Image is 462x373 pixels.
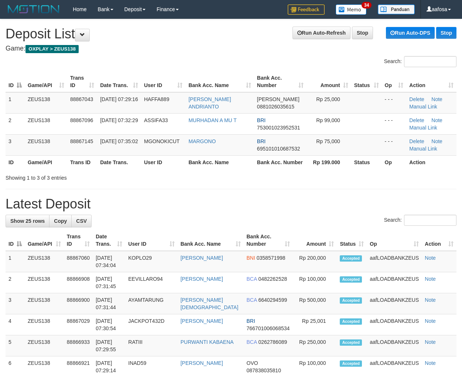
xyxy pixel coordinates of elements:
a: Note [425,276,436,282]
a: Manual Link [409,125,437,131]
h4: Game: [6,45,456,52]
a: PURWANTI KABAENA [181,339,234,345]
td: Rp 25,001 [293,314,337,335]
a: Manual Link [409,146,437,152]
span: CSV [76,218,87,224]
span: Copy [54,218,67,224]
th: Trans ID: activate to sort column ascending [64,230,93,251]
a: Stop [436,27,456,39]
th: Status: activate to sort column ascending [337,230,367,251]
th: ID: activate to sort column descending [6,71,25,92]
th: Bank Acc. Name: activate to sort column ascending [185,71,254,92]
span: Show 25 rows [10,218,45,224]
a: Delete [409,138,424,144]
span: 88867145 [70,138,93,144]
th: Date Trans. [97,155,141,169]
td: AYAMTARUNG [125,293,177,314]
td: [DATE] 07:34:04 [93,251,125,272]
span: Accepted [340,318,362,325]
span: ASSIFA33 [144,117,168,123]
th: Op [382,155,407,169]
div: Showing 1 to 3 of 3 entries [6,171,187,182]
span: 34 [362,2,372,8]
a: Note [425,297,436,303]
th: Amount: activate to sort column ascending [307,71,351,92]
td: aafLOADBANKZEUS [367,335,422,356]
td: 5 [6,335,25,356]
td: 3 [6,293,25,314]
td: JACKPOT432D [125,314,177,335]
td: - - - [382,134,407,155]
a: Manual Link [409,104,437,110]
span: OVO [247,360,258,366]
th: Game/API [25,155,67,169]
span: Accepted [340,276,362,283]
td: RATIII [125,335,177,356]
th: Op: activate to sort column ascending [382,71,407,92]
span: BRI [257,138,266,144]
td: 1 [6,251,25,272]
a: Show 25 rows [6,215,49,227]
th: Bank Acc. Number: activate to sort column ascending [254,71,307,92]
td: Rp 500,000 [293,293,337,314]
span: BNI [247,255,255,261]
span: [DATE] 07:35:02 [100,138,138,144]
td: 1 [6,92,25,114]
a: Note [431,96,442,102]
span: [DATE] 07:32:29 [100,117,138,123]
img: Feedback.jpg [288,4,325,15]
span: 88867043 [70,96,93,102]
h1: Latest Deposit [6,197,456,211]
th: Action: activate to sort column ascending [422,230,456,251]
span: [DATE] 07:29:16 [100,96,138,102]
span: Accepted [340,255,362,262]
th: Action: activate to sort column ascending [406,71,456,92]
td: - - - [382,92,407,114]
th: Date Trans.: activate to sort column ascending [93,230,125,251]
span: OXPLAY > ZEUS138 [25,45,79,53]
a: Note [425,255,436,261]
th: Rp 199.000 [307,155,351,169]
th: User ID: activate to sort column ascending [141,71,185,92]
th: Action [406,155,456,169]
th: Game/API: activate to sort column ascending [25,71,67,92]
span: HAFFA889 [144,96,169,102]
span: Copy 753001023952531 to clipboard [257,125,300,131]
span: Copy 0881026035615 to clipboard [257,104,294,110]
td: ZEUS138 [25,92,67,114]
img: MOTION_logo.png [6,4,62,15]
td: aafLOADBANKZEUS [367,251,422,272]
td: - - - [382,113,407,134]
span: BRI [257,117,266,123]
a: Delete [409,117,424,123]
td: 88867029 [64,314,93,335]
a: CSV [71,215,92,227]
td: [DATE] 07:31:45 [93,272,125,293]
td: 88866900 [64,293,93,314]
a: [PERSON_NAME][DEMOGRAPHIC_DATA] [181,297,239,310]
a: Note [425,360,436,366]
label: Search: [384,215,456,226]
th: Trans ID: activate to sort column ascending [67,71,97,92]
th: Op: activate to sort column ascending [367,230,422,251]
span: BCA [247,339,257,345]
td: 2 [6,272,25,293]
th: Status [351,155,382,169]
a: [PERSON_NAME] [181,360,223,366]
span: Copy 6640294599 to clipboard [258,297,287,303]
a: [PERSON_NAME] [181,276,223,282]
td: 88866933 [64,335,93,356]
span: BCA [247,276,257,282]
img: Button%20Memo.svg [336,4,367,15]
td: Rp 100,000 [293,272,337,293]
th: Bank Acc. Name: activate to sort column ascending [178,230,244,251]
span: Copy 0262786089 to clipboard [258,339,287,345]
td: KOPLO29 [125,251,177,272]
th: Amount: activate to sort column ascending [293,230,337,251]
td: Rp 200,000 [293,251,337,272]
span: [PERSON_NAME] [257,96,300,102]
td: [DATE] 07:29:55 [93,335,125,356]
span: Copy 0482262528 to clipboard [258,276,287,282]
span: MGONOKICUT [144,138,179,144]
td: ZEUS138 [25,134,67,155]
